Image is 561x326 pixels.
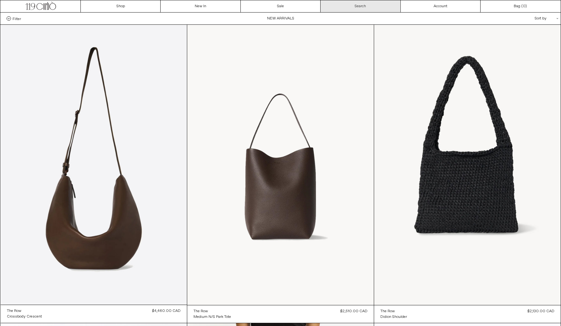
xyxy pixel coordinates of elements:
[528,308,554,314] div: $2,130.00 CAD
[321,0,400,12] a: Search
[523,4,525,9] span: 0
[523,3,527,9] span: )
[193,309,208,314] div: The Row
[380,308,407,314] a: The Row
[193,308,231,314] a: The Row
[193,314,231,320] a: Medium N/S Park Tote
[481,0,560,12] a: Bag ()
[152,308,181,314] div: $4,460.00 CAD
[13,16,21,21] span: Filter
[380,314,407,320] a: Didion Shoulder
[161,0,240,12] a: New In
[1,25,187,305] img: The Row Crossbody Crescent in dark brown
[380,309,395,314] div: The Row
[241,0,321,12] a: Sale
[498,13,554,24] div: Sort by
[374,25,561,305] img: The Row Didon Shoulder Bag in black
[7,308,21,314] div: The Row
[7,308,42,314] a: The Row
[187,25,374,305] img: The Row Medium N/S Park Tote
[81,0,161,12] a: Shop
[340,308,368,314] div: $2,510.00 CAD
[401,0,481,12] a: Account
[7,314,42,319] a: Crossbody Crescent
